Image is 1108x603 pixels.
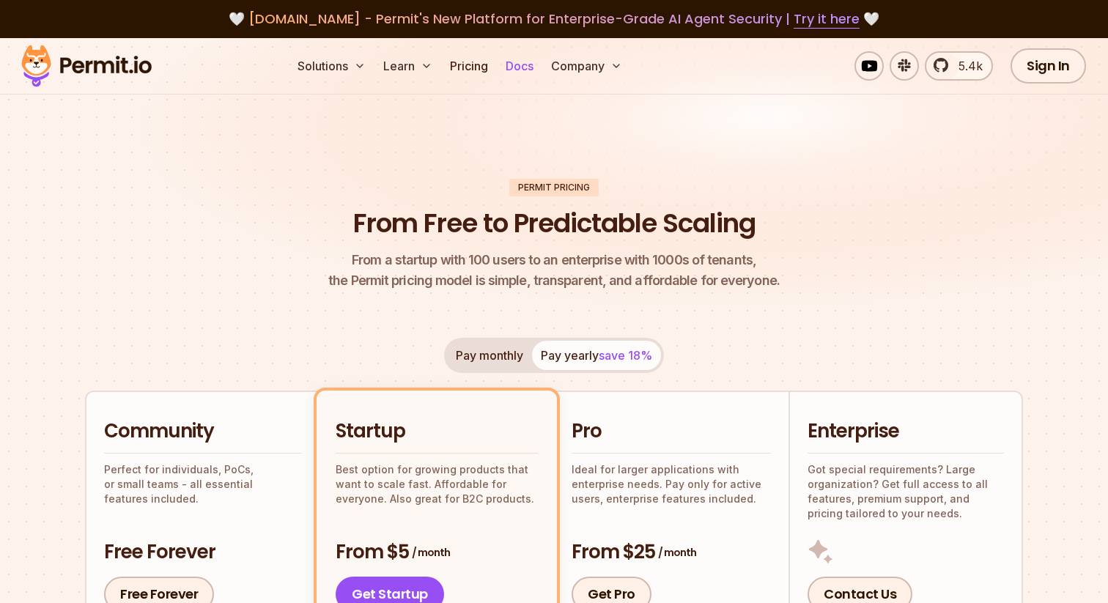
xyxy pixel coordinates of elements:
img: Permit logo [15,41,158,91]
h2: Community [104,418,302,445]
button: Solutions [292,51,372,81]
h3: From $25 [572,539,771,566]
h3: Free Forever [104,539,302,566]
div: Permit Pricing [509,179,599,196]
p: Ideal for larger applications with enterprise needs. Pay only for active users, enterprise featur... [572,462,771,506]
button: Pay monthly [447,341,532,370]
h1: From Free to Predictable Scaling [353,205,756,242]
span: / month [412,545,450,560]
span: [DOMAIN_NAME] - Permit's New Platform for Enterprise-Grade AI Agent Security | [248,10,860,28]
p: Perfect for individuals, PoCs, or small teams - all essential features included. [104,462,302,506]
h2: Enterprise [808,418,1004,445]
a: Try it here [794,10,860,29]
button: Learn [377,51,438,81]
span: From a startup with 100 users to an enterprise with 1000s of tenants, [328,250,780,270]
span: 5.4k [950,57,983,75]
p: the Permit pricing model is simple, transparent, and affordable for everyone. [328,250,780,291]
h2: Pro [572,418,771,445]
a: 5.4k [925,51,993,81]
p: Got special requirements? Large organization? Get full access to all features, premium support, a... [808,462,1004,521]
a: Sign In [1011,48,1086,84]
p: Best option for growing products that want to scale fast. Affordable for everyone. Also great for... [336,462,538,506]
h2: Startup [336,418,538,445]
a: Docs [500,51,539,81]
button: Company [545,51,628,81]
a: Pricing [444,51,494,81]
div: 🤍 🤍 [35,9,1073,29]
h3: From $5 [336,539,538,566]
span: / month [658,545,696,560]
